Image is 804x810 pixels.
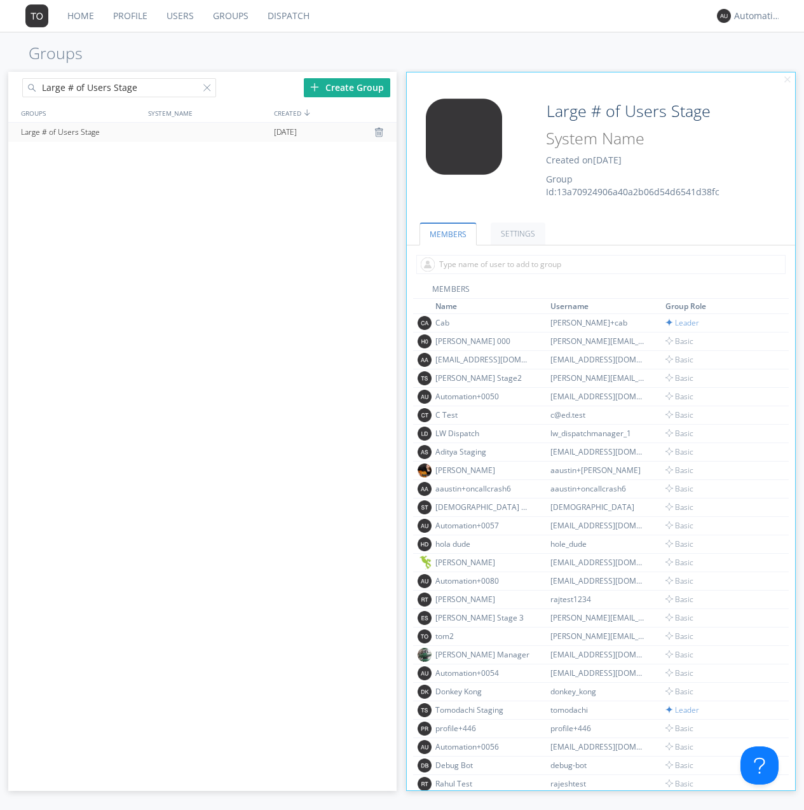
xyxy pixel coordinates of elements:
span: Basic [665,520,693,531]
span: Leader [665,317,699,328]
img: 373638.png [418,685,432,699]
input: Search groups [22,78,217,97]
span: Basic [665,686,693,697]
img: 373638.png [418,390,432,404]
div: [PERSON_NAME] Manager [435,649,531,660]
span: Basic [665,465,693,476]
span: Basic [665,760,693,771]
div: LW Dispatch [435,428,531,439]
div: [EMAIL_ADDRESS][DOMAIN_NAME] [550,575,646,586]
div: Cab [435,317,531,328]
img: 373638.png [418,574,432,588]
div: [EMAIL_ADDRESS][DOMAIN_NAME] [550,391,646,402]
div: profile+446 [435,723,531,734]
div: [PERSON_NAME][EMAIL_ADDRESS][DOMAIN_NAME] [550,336,646,347]
img: 373638.png [418,408,432,422]
img: 373638.png [416,99,512,175]
a: SETTINGS [491,223,545,245]
input: System Name [542,127,747,151]
div: Automation+0056 [435,741,531,752]
img: 373638.png [418,777,432,791]
div: aaustin+oncallcrash6 [435,483,531,494]
span: Basic [665,557,693,568]
th: Toggle SortBy [548,299,664,314]
img: 373638.png [418,316,432,330]
div: Rahul Test [435,778,531,789]
div: Automation+0004 [734,10,782,22]
div: SYSTEM_NAME [145,104,271,122]
span: Basic [665,723,693,734]
div: [EMAIL_ADDRESS][DOMAIN_NAME] [550,668,646,678]
span: Basic [665,612,693,623]
img: a3b7bcca2bcb45b99072d328b7ccb61c [418,463,432,477]
div: aaustin+oncallcrash6 [550,483,646,494]
span: Basic [665,741,693,752]
img: 373638.png [418,537,432,551]
div: c@ed.test [550,409,646,420]
img: 373638.png [418,445,432,459]
img: 373638.png [418,427,432,441]
img: plus.svg [310,83,319,92]
img: 373638.png [418,666,432,680]
div: rajeshtest [550,778,646,789]
span: Basic [665,391,693,402]
th: Toggle SortBy [433,299,548,314]
img: cada21abab2f45a8aadceff203fa3660 [418,556,432,570]
div: [DEMOGRAPHIC_DATA] [550,502,646,512]
div: C Test [435,409,531,420]
span: [DATE] [593,154,622,166]
div: MEMBERS [413,284,789,299]
img: cancel.svg [783,76,792,85]
div: [PERSON_NAME]+cab [550,317,646,328]
span: Basic [665,778,693,789]
div: [EMAIL_ADDRESS][DOMAIN_NAME] [550,649,646,660]
div: hola dude [435,539,531,549]
div: Tomodachi Staging [435,704,531,715]
img: 373638.png [418,703,432,717]
span: Created on [546,154,622,166]
div: profile+446 [550,723,646,734]
span: [DATE] [274,123,297,142]
div: tom2 [435,631,531,642]
img: 373638.png [717,9,731,23]
span: Basic [665,373,693,383]
div: CREATED [271,104,398,122]
div: [EMAIL_ADDRESS][DOMAIN_NAME] [550,741,646,752]
div: GROUPS [18,104,142,122]
span: Basic [665,483,693,494]
div: hole_dude [550,539,646,549]
span: Basic [665,649,693,660]
input: Type name of user to add to group [416,255,786,274]
img: 373638.png [418,371,432,385]
img: 373638.png [418,629,432,643]
div: [EMAIL_ADDRESS][DOMAIN_NAME] [550,557,646,568]
div: Automation+0057 [435,520,531,531]
img: 373638.png [418,722,432,736]
span: Leader [665,704,699,715]
span: Basic [665,539,693,549]
img: 592c121a85224758ad7d1fc44e9eebbd [418,648,432,662]
span: Basic [665,354,693,365]
img: 373638.png [418,740,432,754]
div: Automation+0080 [435,575,531,586]
div: lw_dispatchmanager_1 [550,428,646,439]
div: debug-bot [550,760,646,771]
img: 373638.png [418,519,432,533]
div: Donkey Kong [435,686,531,697]
div: Aditya Staging [435,446,531,457]
div: [PERSON_NAME][EMAIL_ADDRESS][DOMAIN_NAME] [550,631,646,642]
div: [PERSON_NAME] [435,465,531,476]
span: Basic [665,409,693,420]
div: [PERSON_NAME] Stage2 [435,373,531,383]
img: 373638.png [418,500,432,514]
img: 373638.png [418,611,432,625]
span: Basic [665,428,693,439]
div: Automation+0050 [435,391,531,402]
div: aaustin+[PERSON_NAME] [550,465,646,476]
iframe: Toggle Customer Support [740,746,779,785]
div: [EMAIL_ADDRESS][DOMAIN_NAME] [550,354,646,365]
div: Large # of Users Stage [18,123,144,142]
img: 373638.png [418,593,432,607]
div: [DEMOGRAPHIC_DATA] Test [435,502,531,512]
img: 373638.png [418,353,432,367]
